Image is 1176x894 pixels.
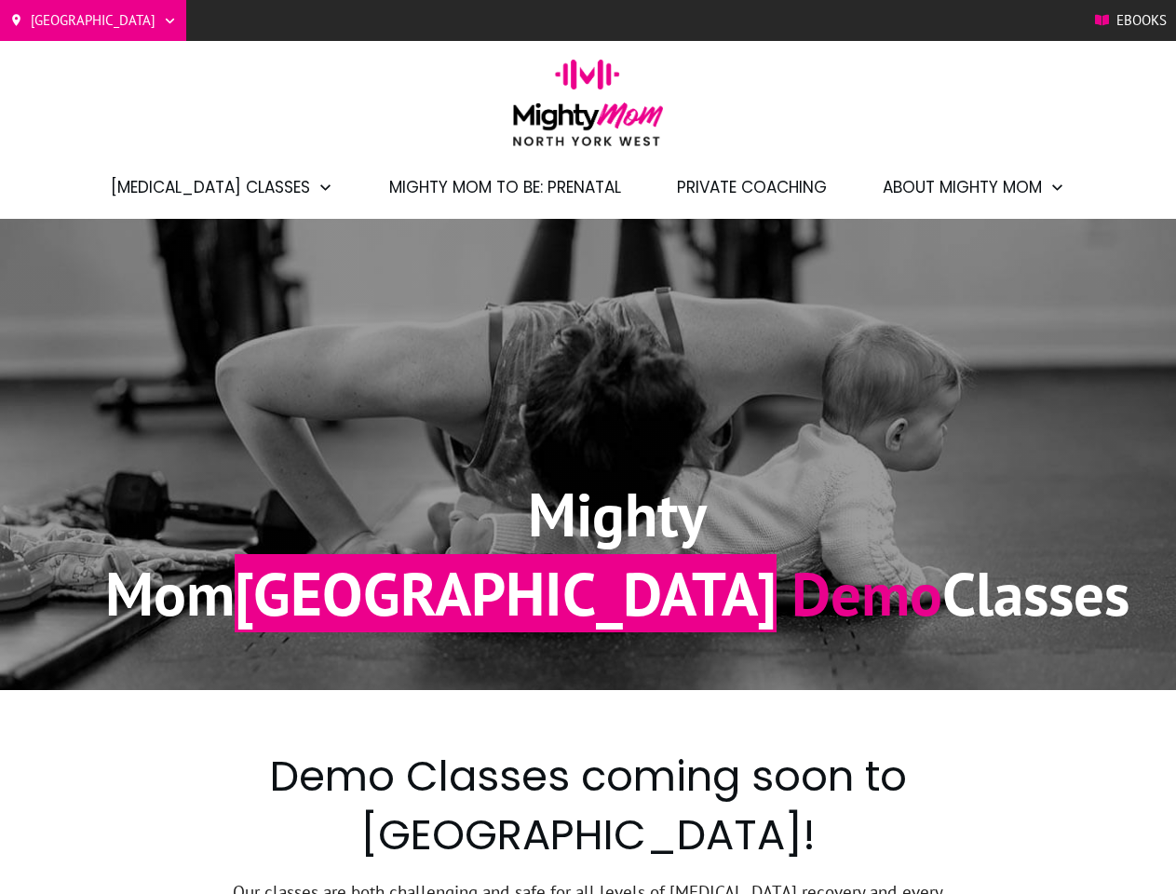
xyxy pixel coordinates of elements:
[111,171,310,203] span: [MEDICAL_DATA] Classes
[677,171,827,203] a: Private Coaching
[235,554,777,632] span: [GEOGRAPHIC_DATA]
[31,7,155,34] span: [GEOGRAPHIC_DATA]
[389,171,621,203] a: Mighty Mom to Be: Prenatal
[1116,7,1167,34] span: Ebooks
[1095,7,1167,34] a: Ebooks
[803,806,816,864] span: !
[223,747,953,875] h2: Demo Classes coming soon to [GEOGRAPHIC_DATA]
[105,475,1129,632] h1: Mighty Mom Classes
[883,171,1042,203] span: About Mighty Mom
[883,171,1065,203] a: About Mighty Mom
[791,554,942,632] span: Demo
[9,7,177,34] a: [GEOGRAPHIC_DATA]
[111,171,333,203] a: [MEDICAL_DATA] Classes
